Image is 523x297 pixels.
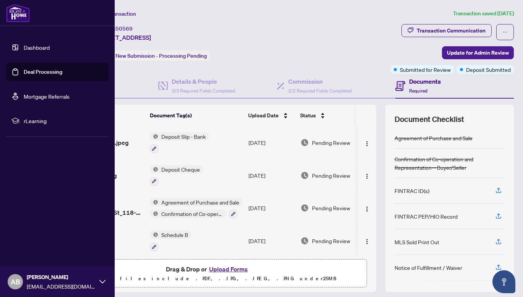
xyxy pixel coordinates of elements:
img: Status Icon [150,198,158,206]
button: Logo [361,169,373,182]
img: Logo [364,206,370,212]
span: Schedule B [158,230,191,239]
h4: Commission [288,77,352,86]
button: Status IconDeposit Cheque [150,165,203,186]
button: Logo [361,202,373,214]
td: [DATE] [245,159,297,192]
span: Required [409,88,427,94]
span: Pending Review [312,171,350,180]
th: Status [297,105,362,126]
a: Deal Processing [24,68,62,75]
span: 50569 [115,25,133,32]
span: Document Checklist [395,114,464,125]
img: Status Icon [150,209,158,218]
span: Deposit Slip - Bank [158,132,209,141]
span: Agreement of Purchase and Sale [158,198,242,206]
th: Document Tag(s) [147,105,245,126]
span: Pending Review [312,237,350,245]
h4: Details & People [172,77,235,86]
article: Transaction saved [DATE] [453,9,514,18]
button: Logo [361,235,373,247]
span: Drag & Drop or [166,264,250,274]
span: 3/3 Required Fields Completed [172,88,235,94]
a: Mortgage Referrals [24,93,70,100]
a: Dashboard [24,44,50,51]
button: Status IconDeposit Slip - Bank [150,132,209,153]
span: Pending Review [312,138,350,147]
img: Logo [364,173,370,179]
img: Document Status [300,237,309,245]
div: Agreement of Purchase and Sale [395,134,473,142]
button: Transaction Communication [401,24,492,37]
img: Status Icon [150,230,158,239]
button: Open asap [492,270,515,293]
button: Logo [361,136,373,149]
span: Drag & Drop orUpload FormsSupported files include .PDF, .JPG, .JPEG, .PNG under25MB [49,260,367,288]
span: View Transaction [95,10,136,17]
td: [DATE] [245,224,297,257]
span: [EMAIL_ADDRESS][DOMAIN_NAME] [27,282,96,291]
span: 2/2 Required Fields Completed [288,88,352,94]
div: Transaction Communication [417,24,486,37]
span: Submitted for Review [400,65,451,74]
td: [DATE] [245,192,297,225]
div: MLS Sold Print Out [395,238,439,246]
span: Deposit Cheque [158,165,203,174]
div: FINTRAC PEP/HIO Record [395,212,458,221]
div: Confirmation of Co-operation and Representation—Buyer/Seller [395,155,505,172]
span: Confirmation of Co-operation and Representation—Buyer/Seller [158,209,226,218]
img: Status Icon [150,132,158,141]
h4: Documents [409,77,441,86]
div: Notice of Fulfillment / Waiver [395,263,462,272]
img: Document Status [300,138,309,147]
button: Update for Admin Review [442,46,514,59]
img: Logo [364,141,370,147]
div: Status: [95,50,210,61]
span: [STREET_ADDRESS] [95,33,151,42]
span: Deposit Submitted [466,65,511,74]
span: Pending Review [312,204,350,212]
img: Document Status [300,204,309,212]
button: Status IconAgreement of Purchase and SaleStatus IconConfirmation of Co-operation and Representati... [150,198,242,219]
p: Supported files include .PDF, .JPG, .JPEG, .PNG under 25 MB [54,274,362,283]
span: Upload Date [248,111,279,120]
span: AB [11,276,20,287]
button: Status IconSchedule B [150,230,191,251]
img: Status Icon [150,165,158,174]
th: Upload Date [245,105,297,126]
td: [DATE] [245,126,297,159]
span: ellipsis [502,29,508,35]
button: Upload Forms [207,264,250,274]
span: [PERSON_NAME] [27,273,96,281]
div: FINTRAC ID(s) [395,187,429,195]
span: New Submission - Processing Pending [115,52,207,59]
img: Logo [364,239,370,245]
img: Document Status [300,171,309,180]
img: logo [6,4,30,22]
span: Update for Admin Review [447,47,509,59]
span: Status [300,111,316,120]
span: rLearning [24,117,103,125]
